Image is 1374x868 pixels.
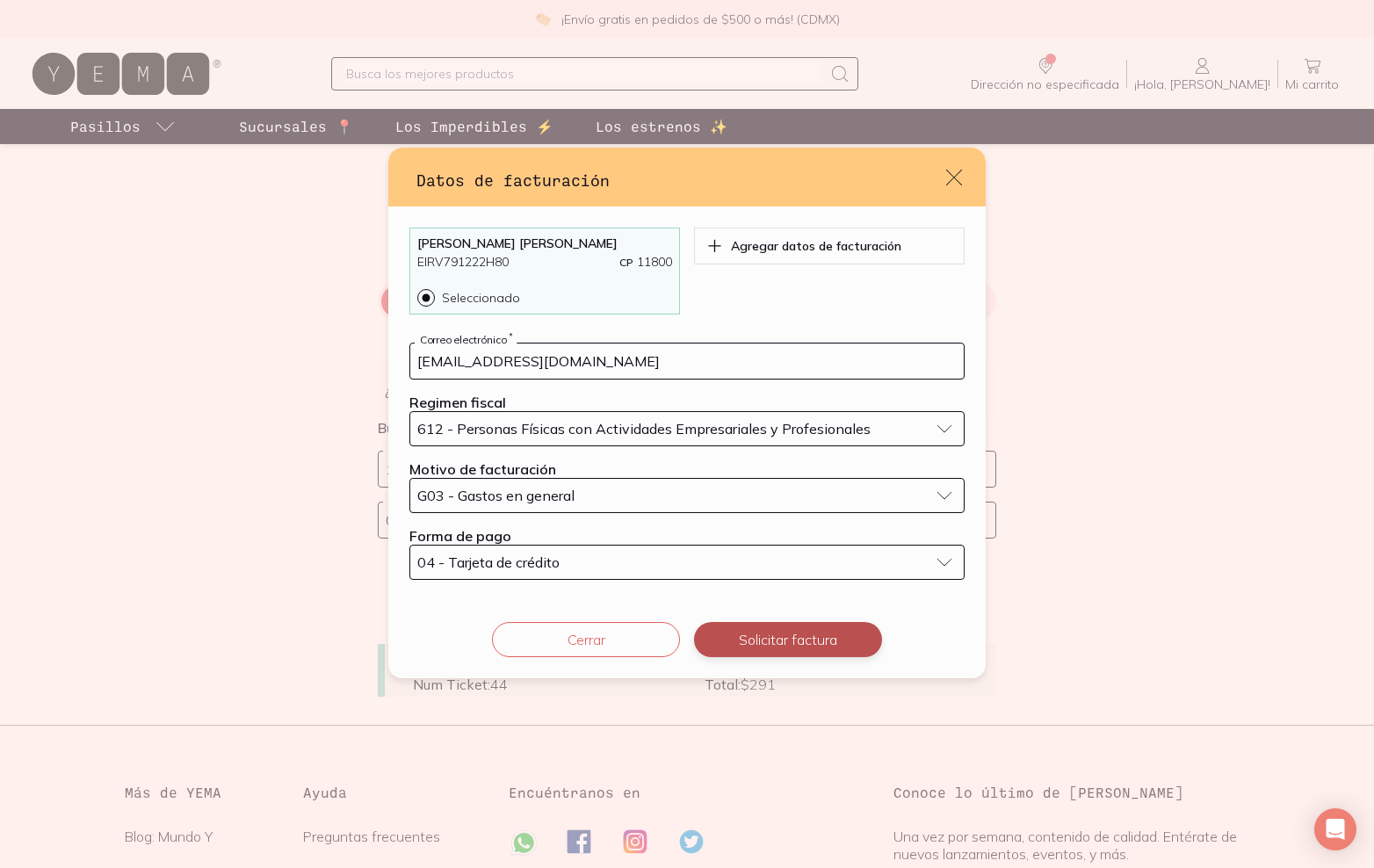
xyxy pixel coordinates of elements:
label: Regimen fiscal [409,394,506,411]
h3: Datos de facturación [416,169,944,192]
p: [PERSON_NAME] [PERSON_NAME] [417,235,672,251]
p: Agregar datos de facturación [731,238,901,254]
p: EIRV791222H80 [417,253,509,271]
label: Motivo de facturación [409,460,556,478]
span: G03 - Gastos en general [417,488,575,503]
button: 612 - Personas Físicas con Actividades Empresariales y Profesionales [409,411,965,446]
p: 11800 [619,253,672,271]
div: Open Intercom Messenger [1314,808,1356,850]
button: Solicitar factura [694,622,882,657]
label: Forma de pago [409,527,511,545]
span: 04 - Tarjeta de crédito [417,555,560,569]
button: G03 - Gastos en general [409,478,965,513]
button: 04 - Tarjeta de crédito [409,545,965,580]
label: Correo electrónico [415,332,517,345]
button: Cerrar [492,622,680,657]
div: default [388,148,986,677]
span: CP [619,256,633,269]
span: 612 - Personas Físicas con Actividades Empresariales y Profesionales [417,422,871,436]
p: Seleccionado [442,290,520,306]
